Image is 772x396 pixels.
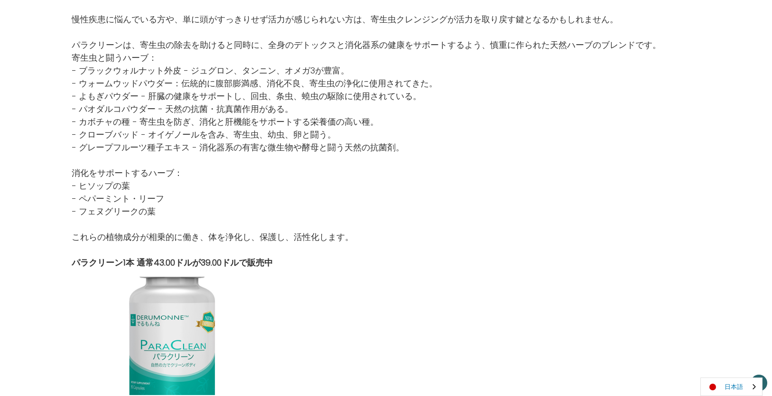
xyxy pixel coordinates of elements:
[72,128,661,141] p: - クローブバッド - オイゲノールを含み、寄生虫、幼虫、卵と闘う。
[72,38,661,51] p: パラクリーンは、寄生虫の除去を助けると同時に、全身のデトックスと消化器系の健康をサポートするよう、慎重に作られた天然ハーブのブレンドです。
[72,13,661,26] p: 慢性疾患に悩んでいる方や、単に頭がすっきりせず活力が感じられない方は、寄生虫クレンジングが活力を取り戻す鍵となるかもしれません。
[72,257,273,268] strong: パラクリーン1本 通常43.00ドルが39.00ドルで販売中
[72,64,661,77] p: - ブラックウォルナット外皮 - ジュグロン、タンニン、オメガ3が豊富。
[72,179,661,192] p: - ヒソップの葉
[700,378,763,396] aside: Language selected: 日本語
[72,230,661,243] p: これらの植物成分が相乗的に働き、体を浄化し、保護し、活性化します。
[72,51,661,64] p: 寄生虫と闘うハーブ：
[72,192,661,205] p: - ペパーミント・リーフ
[701,378,762,396] a: 日本語
[72,90,661,102] p: - よもぎパウダー - 肝臓の健康をサポートし、回虫、条虫、蟯虫の駆除に使用されている。
[72,102,661,115] p: - パオダルコパウダー - 天然の抗菌・抗真菌作用がある。
[72,166,661,179] p: 消化をサポートするハーブ：
[72,205,661,218] p: - フェヌグリークの葉
[72,115,661,128] p: - カボチャの種 - 寄生虫を防ぎ、消化と肝機能をサポートする栄養価の高い種。
[700,378,763,396] div: Language
[72,77,661,90] p: - ウォームウッドパウダー：伝統的に腹部膨満感、消化不良、寄生虫の浄化に使用されてきた。
[72,141,661,154] p: - グレープフルーツ種子エキス - 消化器系の有害な微生物や酵母と闘う天然の抗菌剤。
